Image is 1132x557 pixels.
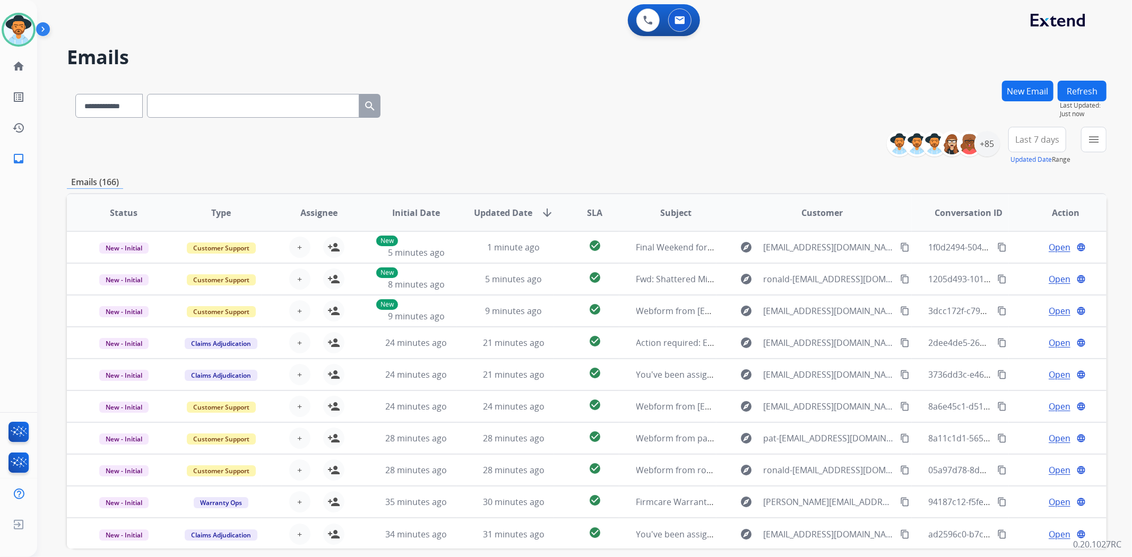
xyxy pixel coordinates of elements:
[589,271,601,284] mat-icon: check_circle
[900,529,910,539] mat-icon: content_copy
[289,428,310,449] button: +
[740,495,753,508] mat-icon: explore
[935,206,1003,219] span: Conversation ID
[289,332,310,353] button: +
[1076,465,1086,475] mat-icon: language
[327,495,340,508] mat-icon: person_add
[289,237,310,258] button: +
[929,305,1087,317] span: 3dcc172f-c79a-47a0-a034-9bfe8ebe2ece
[327,273,340,285] mat-icon: person_add
[763,495,894,508] span: [PERSON_NAME][EMAIL_ADDRESS][PERSON_NAME][DOMAIN_NAME]
[327,528,340,541] mat-icon: person_add
[211,206,231,219] span: Type
[99,465,149,476] span: New - Initial
[589,526,601,539] mat-icon: check_circle
[636,401,877,412] span: Webform from [EMAIL_ADDRESS][DOMAIN_NAME] on [DATE]
[589,398,601,411] mat-icon: check_circle
[740,464,753,476] mat-icon: explore
[763,528,894,541] span: [EMAIL_ADDRESS][DOMAIN_NAME]
[289,396,310,417] button: +
[300,206,338,219] span: Assignee
[483,496,545,508] span: 30 minutes ago
[289,300,310,321] button: +
[1058,81,1107,101] button: Refresh
[1049,304,1070,317] span: Open
[997,529,1007,539] mat-icon: content_copy
[67,176,123,189] p: Emails (166)
[974,131,1000,156] div: +85
[110,206,137,219] span: Status
[1015,137,1059,142] span: Last 7 days
[900,433,910,443] mat-icon: content_copy
[483,337,545,349] span: 21 minutes ago
[997,242,1007,252] mat-icon: content_copy
[589,430,601,443] mat-icon: check_circle
[12,121,25,134] mat-icon: history
[929,401,1088,412] span: 8a6e45c1-d51f-465e-a107-4a3e6c2034fd
[589,367,601,379] mat-icon: check_circle
[900,465,910,475] mat-icon: content_copy
[660,206,692,219] span: Subject
[929,241,1092,253] span: 1f0d2494-5044-4547-a560-d2b5e66d619c
[99,402,149,413] span: New - Initial
[327,464,340,476] mat-icon: person_add
[763,336,894,349] span: [EMAIL_ADDRESS][DOMAIN_NAME]
[1060,101,1107,110] span: Last Updated:
[376,299,398,310] p: New
[385,432,447,444] span: 28 minutes ago
[997,306,1007,316] mat-icon: content_copy
[589,462,601,475] mat-icon: check_circle
[636,432,893,444] span: Webform from pat-[EMAIL_ADDRESS][DOMAIN_NAME] on [DATE]
[12,152,25,165] mat-icon: inbox
[327,368,340,381] mat-icon: person_add
[636,496,736,508] span: Firmcare Warranty Claim
[763,432,894,445] span: pat-[EMAIL_ADDRESS][DOMAIN_NAME]
[4,15,33,45] img: avatar
[297,241,302,254] span: +
[483,432,545,444] span: 28 minutes ago
[388,278,445,290] span: 8 minutes ago
[997,338,1007,347] mat-icon: content_copy
[1049,400,1070,413] span: Open
[1076,274,1086,284] mat-icon: language
[185,529,257,541] span: Claims Adjudication
[587,206,602,219] span: SLA
[385,528,447,540] span: 34 minutes ago
[12,91,25,103] mat-icon: list_alt
[763,400,894,413] span: [EMAIL_ADDRESS][DOMAIN_NAME]
[636,241,776,253] span: Final Weekend for [DATE] Deals! ⌛
[900,274,910,284] mat-icon: content_copy
[589,494,601,507] mat-icon: check_circle
[763,368,894,381] span: [EMAIL_ADDRESS][DOMAIN_NAME]
[99,370,149,381] span: New - Initial
[485,273,542,285] span: 5 minutes ago
[929,337,1091,349] span: 2dee4de5-268c-478f-8645-19b062669366
[900,338,910,347] mat-icon: content_copy
[740,400,753,413] mat-icon: explore
[483,528,545,540] span: 31 minutes ago
[900,306,910,316] mat-icon: content_copy
[900,402,910,411] mat-icon: content_copy
[1008,127,1066,152] button: Last 7 days
[297,495,302,508] span: +
[997,497,1007,507] mat-icon: content_copy
[99,242,149,254] span: New - Initial
[385,337,447,349] span: 24 minutes ago
[99,433,149,445] span: New - Initial
[385,369,447,380] span: 24 minutes ago
[1073,538,1121,551] p: 0.20.1027RC
[1049,495,1070,508] span: Open
[900,242,910,252] mat-icon: content_copy
[388,310,445,322] span: 9 minutes ago
[99,529,149,541] span: New - Initial
[1076,529,1086,539] mat-icon: language
[740,336,753,349] mat-icon: explore
[929,496,1088,508] span: 94187c12-f5fe-40de-a60c-4b11eaa7d729
[997,370,1007,379] mat-icon: content_copy
[187,242,256,254] span: Customer Support
[763,273,894,285] span: ronald-[EMAIL_ADDRESS][DOMAIN_NAME]
[487,241,540,253] span: 1 minute ago
[1010,155,1070,164] span: Range
[289,459,310,481] button: +
[1076,306,1086,316] mat-icon: language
